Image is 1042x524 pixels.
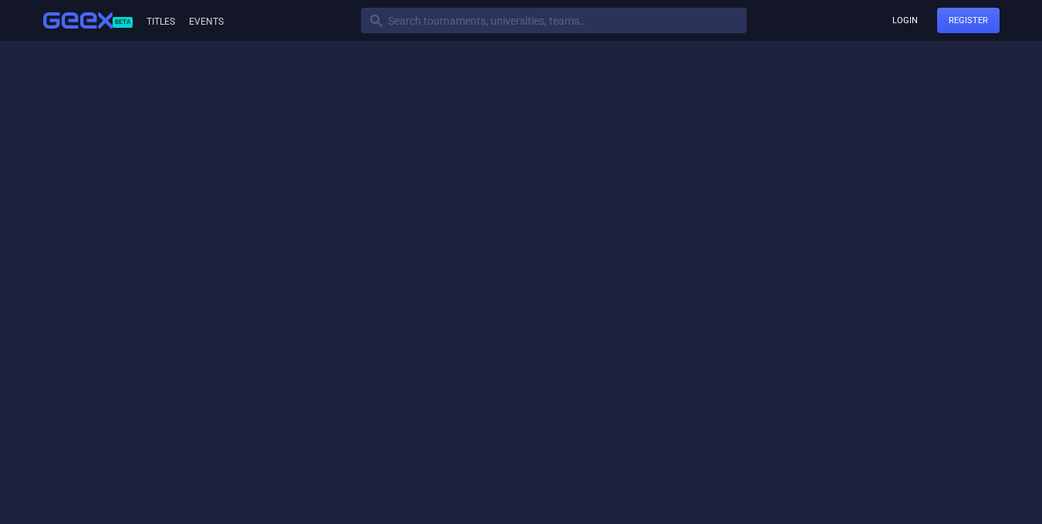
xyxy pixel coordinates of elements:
[43,12,113,29] img: Geex
[361,8,747,33] input: Search tournaments, universities, teams…
[187,16,224,27] a: Events
[881,8,929,33] a: Login
[937,8,1000,33] a: Register
[43,12,144,29] a: Beta
[113,17,133,28] span: Beta
[144,16,175,27] a: Titles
